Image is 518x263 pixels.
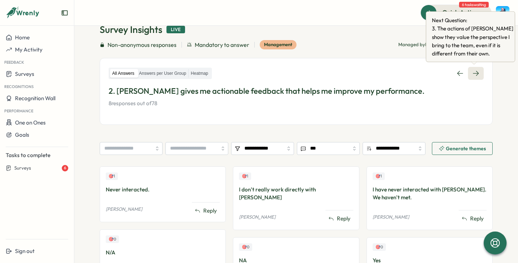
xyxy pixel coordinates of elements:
span: Sign out [15,248,35,254]
span: Goals [15,131,29,138]
span: Reply [470,215,484,223]
span: 6 tasks waiting [459,2,489,8]
div: Upvotes [373,243,386,251]
span: One on Ones [15,119,46,126]
div: N/A [106,249,220,257]
label: Heatmap [189,69,210,78]
span: 3 . The actions of [PERSON_NAME] show they value the perspective I bring to the team, even if it ... [432,24,518,58]
span: Reply [203,207,217,215]
p: 8 responses out of 78 [109,99,484,107]
p: [PERSON_NAME] [106,206,142,213]
span: Quick Actions [442,8,481,17]
div: Live [166,26,185,34]
p: [PERSON_NAME] [373,214,409,220]
label: Answers per User Group [137,69,188,78]
button: Reply [459,213,487,224]
div: I don't really work directly with [PERSON_NAME] [239,186,353,201]
span: Recognition Wall [15,95,55,102]
div: Upvotes [373,172,385,180]
button: Reply [325,213,353,224]
span: Home [15,34,30,41]
p: Tasks to complete [6,151,68,159]
p: 2. [PERSON_NAME] gives me actionable feedback that helps me improve my performance. [109,86,484,97]
button: Quick Actions [420,5,492,20]
label: All Answers [110,69,136,78]
span: Reply [337,215,350,223]
button: Reply [192,205,220,216]
span: Next Question: [432,16,518,24]
p: [PERSON_NAME] [239,214,275,220]
img: Henry Innis [496,6,509,20]
div: Upvotes [239,172,251,180]
span: Barbs [425,42,438,47]
span: My Activity [15,46,43,53]
span: Mandatory to answer [195,40,249,49]
div: Upvotes [239,243,252,251]
div: Upvotes [106,172,118,180]
div: Upvotes [106,235,119,243]
div: 6 [62,165,68,171]
span: Generate themes [446,146,486,151]
div: Never interacted. [106,186,220,194]
p: Managed by [398,42,438,48]
div: Management [260,40,297,49]
div: I have never interacted with [PERSON_NAME]. We haven't met. [373,186,487,201]
button: Expand sidebar [61,9,68,16]
span: Surveys [15,70,34,77]
h1: Survey Insights [100,23,162,36]
span: Surveys [14,165,31,171]
span: Non-anonymous responses [108,40,176,49]
button: Generate themes [432,142,493,155]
